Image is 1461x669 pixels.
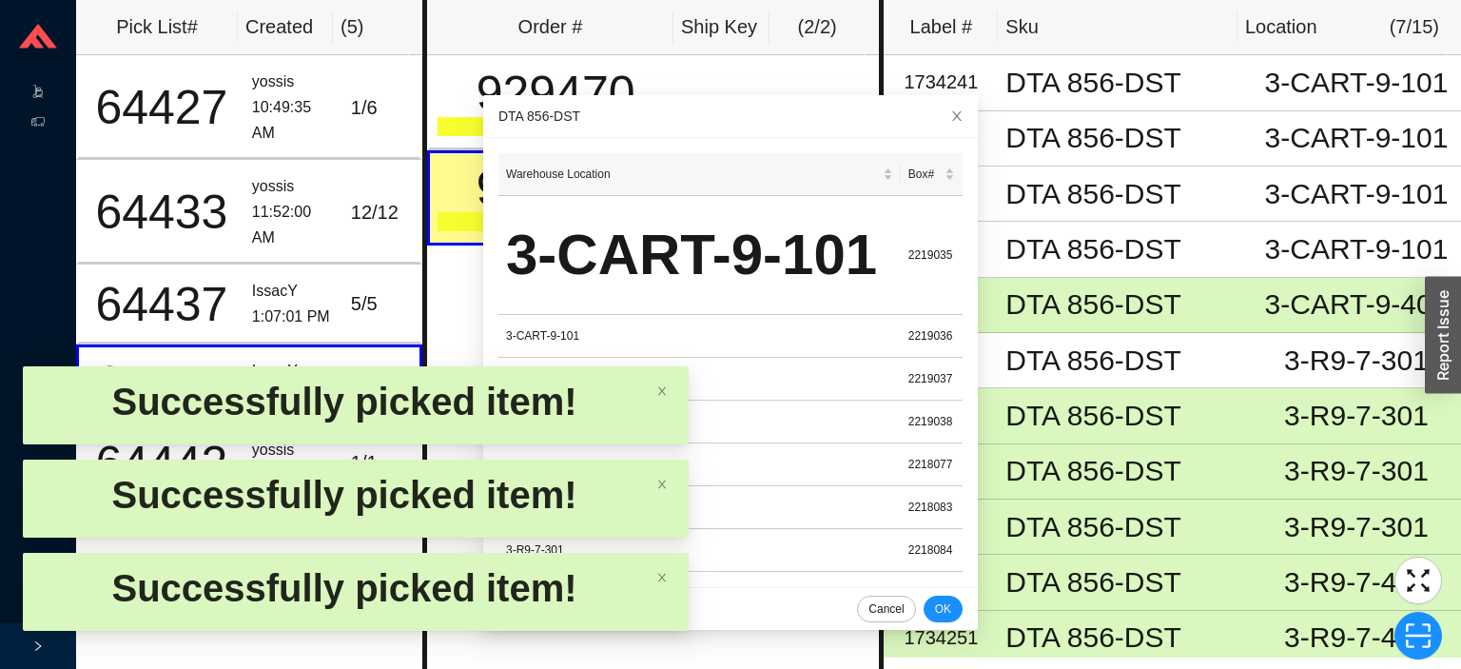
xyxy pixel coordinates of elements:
[87,360,237,407] div: 64441
[498,153,901,196] th: Warehouse Location sortable
[351,288,412,320] div: 5 / 5
[1259,513,1453,541] div: 3-R9-7-301
[351,197,412,228] div: 12 / 12
[901,401,963,443] td: 2219038
[901,486,963,529] td: 2218083
[506,412,893,431] div: 3-CART-9-101
[1005,290,1244,319] div: DTA 856-DST
[38,564,651,612] div: Successfully picked item!
[935,600,951,619] span: OK
[438,117,673,136] div: Ground
[1005,235,1244,264] div: DTA 856-DST
[1005,402,1244,430] div: DTA 856-DST
[438,165,673,212] div: 936276
[1005,568,1244,597] div: DTA 856-DST
[252,174,336,200] div: yossis
[252,69,336,95] div: yossis
[1259,69,1453,97] div: 3-CART-9-101
[857,596,915,622] button: Cancel
[908,165,941,184] span: Box#
[1259,346,1453,375] div: 3-R9-7-301
[777,11,858,43] div: ( 2 / 2 )
[1005,180,1244,208] div: DTA 856-DST
[1394,557,1442,604] button: fullscreen
[1390,11,1439,43] div: ( 7 / 15 )
[252,359,336,384] div: IssacY
[506,326,893,345] div: 3-CART-9-101
[689,88,772,119] div: 528590
[38,378,651,425] div: Successfully picked item!
[252,95,336,146] div: 10:49:35 AM
[506,455,893,474] div: 3-R9-7-401
[901,315,963,358] td: 2219036
[506,369,893,388] div: 3-CART-9-101
[1395,566,1441,595] span: fullscreen
[901,529,963,572] td: 2218084
[1395,621,1441,650] span: scan
[1394,612,1442,659] button: scan
[1259,180,1453,208] div: 3-CART-9-101
[1005,346,1244,375] div: DTA 856-DST
[901,358,963,401] td: 2219037
[438,212,673,231] div: Ground
[1259,623,1453,652] div: 3-R9-7-401
[506,541,893,560] div: 3-R9-7-301
[87,281,237,328] div: 64437
[924,596,963,622] button: OK
[656,479,668,490] span: close
[506,498,893,517] div: 3-R9-7-401
[1259,568,1453,597] div: 3-R9-7-401
[901,443,963,486] td: 2218077
[252,279,336,305] div: IssacY
[506,165,879,184] span: Warehouse Location
[1005,623,1244,652] div: DTA 856-DST
[341,11,401,43] div: ( 5 )
[1259,402,1453,430] div: 3-R9-7-301
[1005,69,1244,97] div: DTA 856-DST
[936,95,978,137] button: Close
[506,207,893,303] div: 3-CART-9-101
[656,572,668,583] span: close
[438,69,673,117] div: 929470
[1259,457,1453,485] div: 3-R9-7-301
[1259,235,1453,264] div: 3-CART-9-101
[351,92,412,124] div: 1 / 6
[950,109,964,123] span: close
[1259,124,1453,152] div: 3-CART-9-101
[1005,513,1244,541] div: DTA 856-DST
[1245,11,1317,43] div: Location
[901,153,963,196] th: Box# sortable
[38,471,651,519] div: Successfully picked item!
[252,305,336,330] div: 1:07:01 PM
[868,600,904,619] span: Cancel
[252,200,336,250] div: 11:52:00 AM
[901,196,963,315] td: 2219035
[1005,124,1244,152] div: DTA 856-DST
[891,67,990,98] div: 1734241
[656,385,668,397] span: close
[788,88,868,119] div: 10 / 10
[498,106,963,127] div: DTA 856-DST
[1259,290,1453,319] div: 3-CART-9-401
[891,622,990,654] div: 1734251
[1005,457,1244,485] div: DTA 856-DST
[87,188,237,236] div: 64433
[87,84,237,131] div: 64427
